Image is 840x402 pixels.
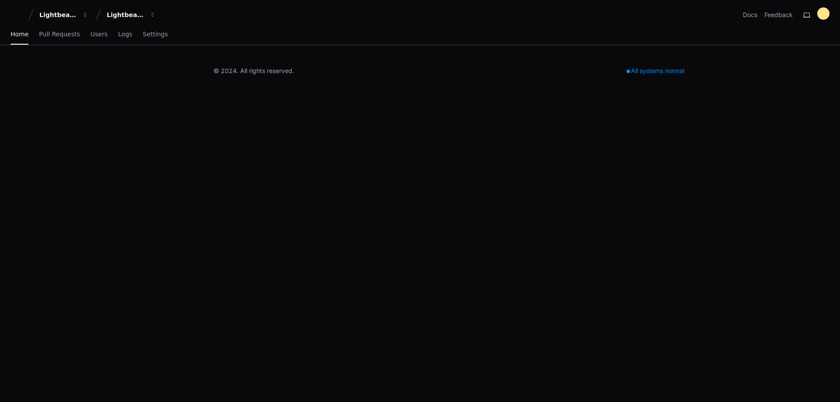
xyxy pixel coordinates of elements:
[39,10,77,19] div: Lightbeam Health
[91,24,108,45] a: Users
[143,31,168,37] span: Settings
[103,7,159,23] button: Lightbeam Health Solutions
[39,24,80,45] a: Pull Requests
[107,10,144,19] div: Lightbeam Health Solutions
[118,24,132,45] a: Logs
[143,24,168,45] a: Settings
[10,24,28,45] a: Home
[91,31,108,37] span: Users
[764,10,793,19] button: Feedback
[743,10,757,19] a: Docs
[36,7,92,23] button: Lightbeam Health
[39,31,80,37] span: Pull Requests
[118,31,132,37] span: Logs
[621,65,689,77] div: All systems normal
[213,66,294,75] div: © 2024. All rights reserved.
[10,31,28,37] span: Home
